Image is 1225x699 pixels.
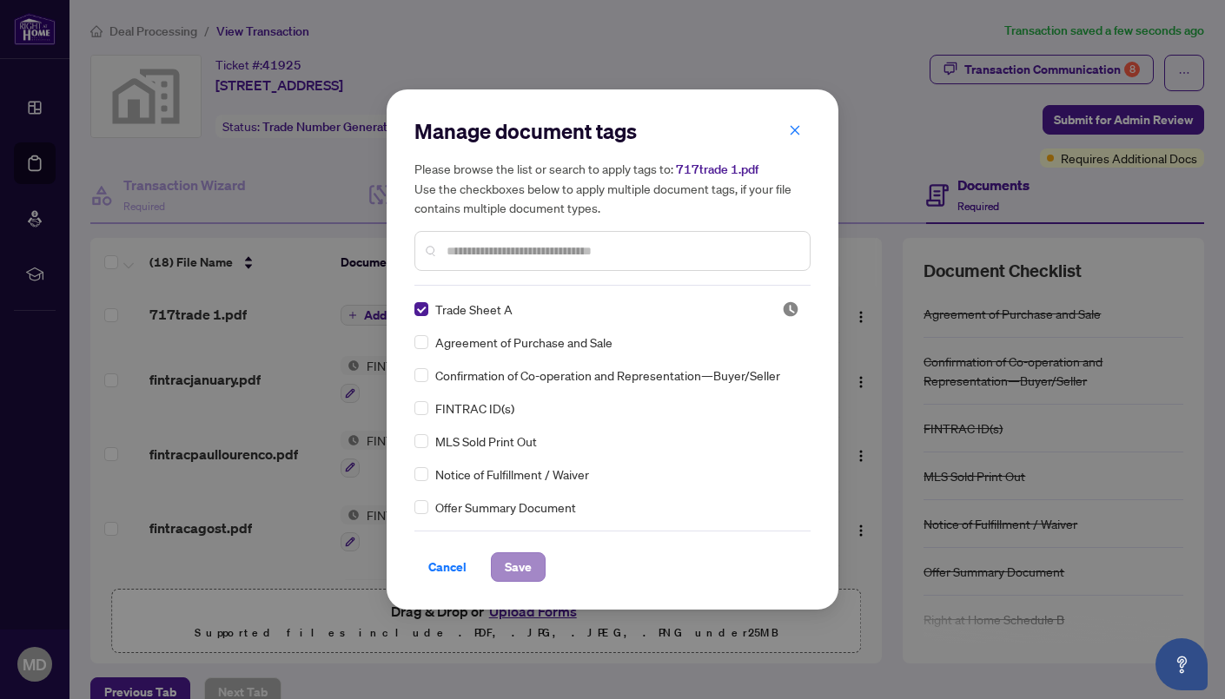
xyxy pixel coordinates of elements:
[782,300,799,318] img: status
[676,162,758,177] span: 717trade 1.pdf
[435,399,514,418] span: FINTRAC ID(s)
[428,553,467,581] span: Cancel
[414,552,480,582] button: Cancel
[782,300,799,318] span: Pending Review
[435,432,537,451] span: MLS Sold Print Out
[505,553,532,581] span: Save
[435,333,612,352] span: Agreement of Purchase and Sale
[435,366,780,385] span: Confirmation of Co-operation and Representation—Buyer/Seller
[435,300,513,319] span: Trade Sheet A
[789,124,801,136] span: close
[1155,638,1208,690] button: Open asap
[414,159,811,217] h5: Please browse the list or search to apply tags to: Use the checkboxes below to apply multiple doc...
[435,498,576,517] span: Offer Summary Document
[491,552,546,582] button: Save
[414,117,811,145] h2: Manage document tags
[435,465,589,484] span: Notice of Fulfillment / Waiver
